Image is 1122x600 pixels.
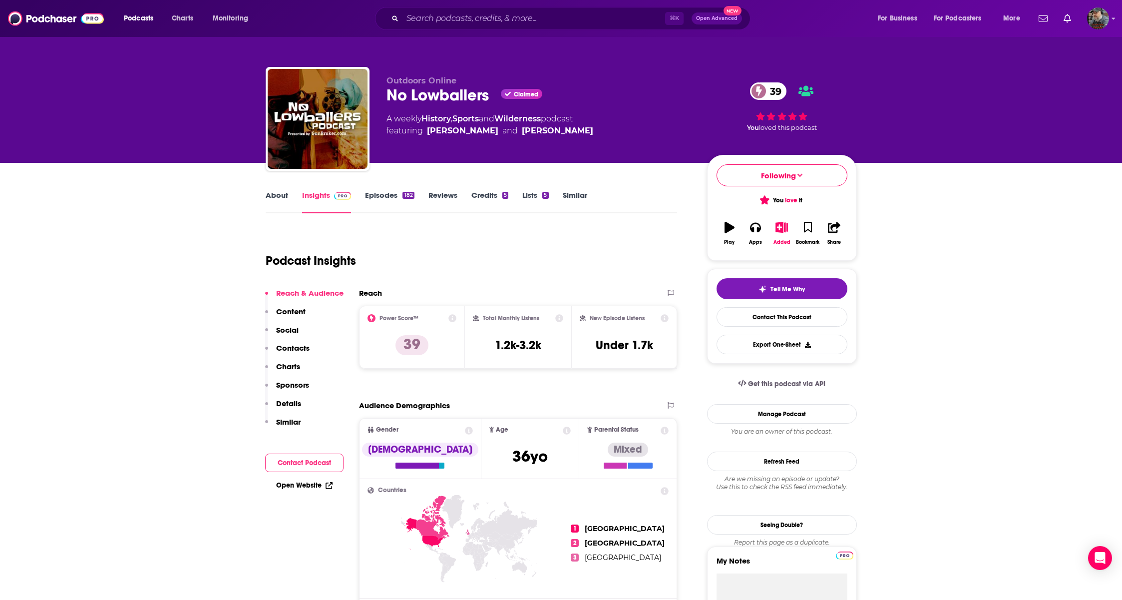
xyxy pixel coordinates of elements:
[276,362,300,371] p: Charts
[265,325,299,344] button: Social
[402,10,665,26] input: Search podcasts, credits, & more...
[717,190,847,210] button: You love it
[276,399,301,408] p: Details
[571,525,579,533] span: 1
[768,215,794,251] button: Added
[594,427,639,433] span: Parental Status
[1060,10,1075,27] a: Show notifications dropdown
[117,10,166,26] button: open menu
[750,82,786,100] a: 39
[836,550,853,560] a: Pro website
[1088,546,1112,570] div: Open Intercom Messenger
[265,417,301,436] button: Similar
[265,380,309,399] button: Sponsors
[585,553,661,562] span: [GEOGRAPHIC_DATA]
[571,554,579,562] span: 3
[479,114,494,123] span: and
[266,253,356,268] h1: Podcast Insights
[707,539,857,547] div: Report this page as a duplicate.
[724,239,735,245] div: Play
[376,427,398,433] span: Gender
[496,427,508,433] span: Age
[395,335,428,355] p: 39
[378,487,406,494] span: Countries
[512,447,548,466] span: 36 yo
[276,343,310,353] p: Contacts
[665,12,684,25] span: ⌘ K
[402,192,414,199] div: 182
[827,239,841,245] div: Share
[795,215,821,251] button: Bookmark
[585,539,665,548] span: [GEOGRAPHIC_DATA]
[276,307,306,316] p: Content
[265,343,310,362] button: Contacts
[758,285,766,293] img: tell me why sparkle
[717,335,847,354] button: Export One-Sheet
[494,114,541,123] a: Wilderness
[362,443,478,457] div: [DEMOGRAPHIC_DATA]
[770,285,805,293] span: Tell Me Why
[514,92,538,97] span: Claimed
[276,325,299,335] p: Social
[730,372,834,396] a: Get this podcast via API
[522,125,593,137] a: Allen Forkner
[265,362,300,380] button: Charts
[717,215,743,251] button: Play
[334,192,352,200] img: Podchaser Pro
[760,82,786,100] span: 39
[165,10,199,26] a: Charts
[522,190,548,213] a: Lists5
[276,417,301,427] p: Similar
[452,114,479,123] a: Sports
[707,475,857,491] div: Are we missing an episode or update? Use this to check the RSS feed immediately.
[502,192,508,199] div: 5
[692,12,742,24] button: Open AdvancedNew
[747,124,759,131] span: You
[1035,10,1052,27] a: Show notifications dropdown
[927,10,996,26] button: open menu
[878,11,917,25] span: For Business
[773,239,790,245] div: Added
[1087,7,1109,29] img: User Profile
[276,380,309,390] p: Sponsors
[821,215,847,251] button: Share
[761,171,796,180] span: Following
[934,11,982,25] span: For Podcasters
[749,239,762,245] div: Apps
[365,190,414,213] a: Episodes182
[265,288,344,307] button: Reach & Audience
[596,338,653,353] h3: Under 1.7k
[707,452,857,471] button: Refresh Feed
[213,11,248,25] span: Monitoring
[502,125,518,137] span: and
[563,190,587,213] a: Similar
[265,307,306,325] button: Content
[268,69,368,169] a: No Lowballers
[386,125,593,137] span: featuring
[871,10,930,26] button: open menu
[571,539,579,547] span: 2
[717,556,847,574] label: My Notes
[379,315,418,322] h2: Power Score™
[585,524,665,533] span: [GEOGRAPHIC_DATA]
[608,443,648,457] div: Mixed
[451,114,452,123] span: ,
[265,454,344,472] button: Contact Podcast
[359,401,450,410] h2: Audience Demographics
[717,307,847,327] a: Contact This Podcast
[428,190,457,213] a: Reviews
[707,515,857,535] a: Seeing Double?
[483,315,539,322] h2: Total Monthly Listens
[386,76,456,85] span: Outdoors Online
[471,190,508,213] a: Credits5
[761,196,802,204] span: You it
[743,215,768,251] button: Apps
[8,9,104,28] img: Podchaser - Follow, Share and Rate Podcasts
[707,404,857,424] a: Manage Podcast
[206,10,261,26] button: open menu
[796,239,819,245] div: Bookmark
[724,6,742,15] span: New
[542,192,548,199] div: 5
[748,380,825,388] span: Get this podcast via API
